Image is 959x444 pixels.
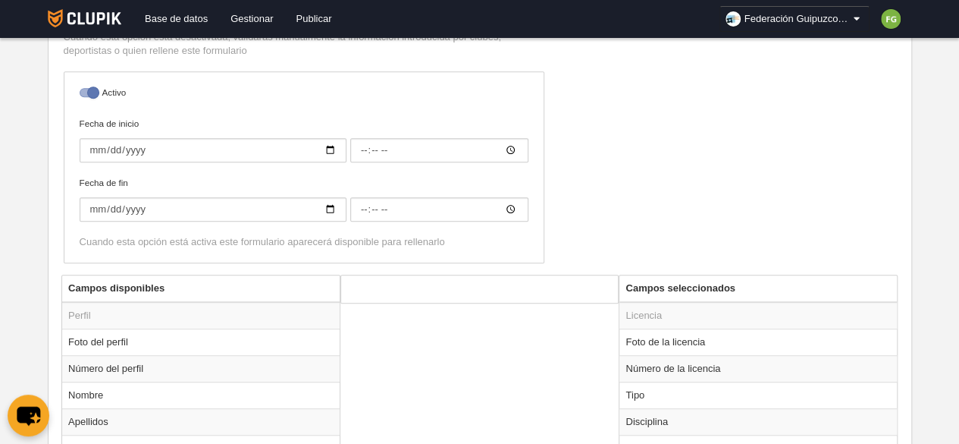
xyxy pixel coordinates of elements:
div: Cuando esta opción está activa este formulario aparecerá disponible para rellenarlo [80,235,528,249]
td: Disciplina [619,408,897,435]
td: Número de la licencia [619,355,897,382]
button: chat-button [8,395,49,436]
td: Nombre [62,382,340,408]
td: Foto de la licencia [619,329,897,355]
td: Número del perfil [62,355,340,382]
img: Clupik [48,9,121,27]
a: Federación Guipuzcoana de Voleibol [719,6,870,32]
th: Campos seleccionados [619,276,897,302]
input: Fecha de fin [80,197,346,222]
td: Foto del perfil [62,329,340,355]
span: Federación Guipuzcoana de Voleibol [744,11,851,27]
img: c2l6ZT0zMHgzMCZmcz05JnRleHQ9RkcmYmc9N2NiMzQy.png [881,9,901,29]
input: Fecha de inicio [350,138,528,162]
img: Oa6jit2xFCnu.30x30.jpg [726,11,741,27]
td: Perfil [62,302,340,329]
th: Campos disponibles [62,276,340,302]
td: Licencia [619,302,897,329]
td: Apellidos [62,408,340,435]
label: Fecha de inicio [80,117,528,162]
p: Cuando esta opción está desactivada, validarás manualmente la información introducida por clubes,... [64,30,544,58]
input: Fecha de inicio [80,138,346,162]
td: Tipo [619,382,897,408]
input: Fecha de fin [350,197,528,222]
label: Activo [80,86,528,103]
label: Fecha de fin [80,176,528,222]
